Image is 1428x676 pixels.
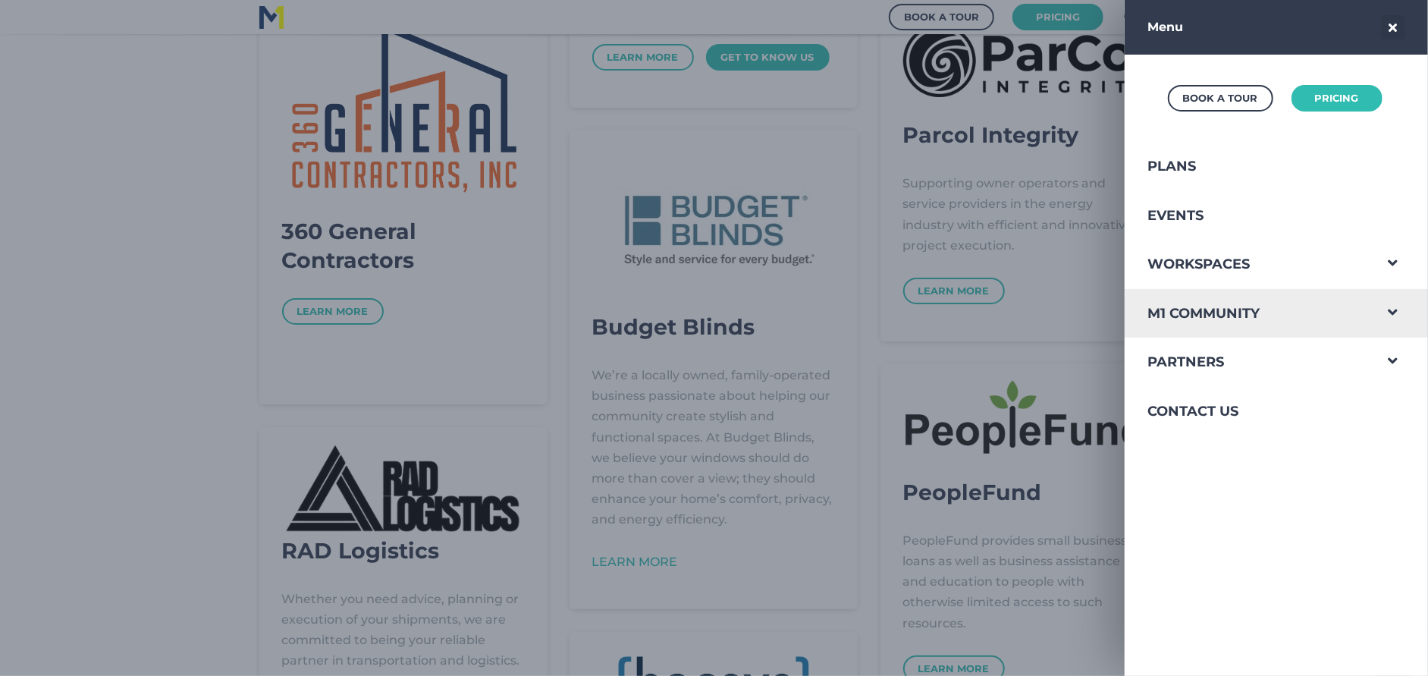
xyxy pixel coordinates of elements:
[1125,338,1373,387] a: Partners
[1125,387,1373,436] a: Contact Us
[1125,142,1428,436] div: Navigation Menu
[1183,89,1258,108] div: Book a Tour
[1147,20,1183,34] strong: Menu
[1291,85,1382,112] a: Pricing
[1168,85,1273,112] a: Book a Tour
[1125,191,1373,241] a: Events
[1125,142,1373,191] a: Plans
[1125,289,1373,338] a: M1 Community
[1125,240,1373,289] a: Workspaces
